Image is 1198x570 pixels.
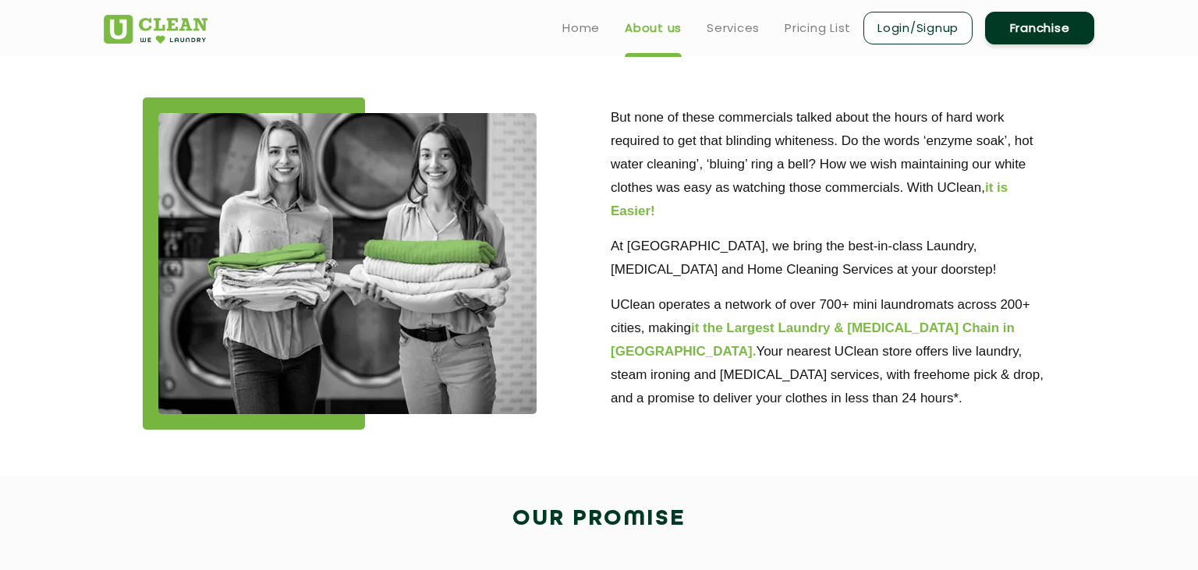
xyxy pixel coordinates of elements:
a: Home [562,19,600,37]
p: But none of these commercials talked about the hours of hard work required to get that blinding w... [611,106,1055,223]
a: About us [625,19,682,37]
a: Login/Signup [863,12,973,44]
h2: Our Promise [104,501,1094,538]
a: Franchise [985,12,1094,44]
b: it the Largest Laundry & [MEDICAL_DATA] Chain in [GEOGRAPHIC_DATA]. [611,320,1015,359]
a: Pricing List [785,19,851,37]
p: UClean operates a network of over 700+ mini laundromats across 200+ cities, making Your nearest U... [611,293,1055,410]
b: it is Easier! [611,180,1008,218]
p: At [GEOGRAPHIC_DATA], we bring the best-in-class Laundry, [MEDICAL_DATA] and Home Cleaning Servic... [611,235,1055,281]
img: about_img_11zon.webp [158,113,537,414]
a: Services [707,19,760,37]
img: UClean Laundry and Dry Cleaning [104,15,207,44]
